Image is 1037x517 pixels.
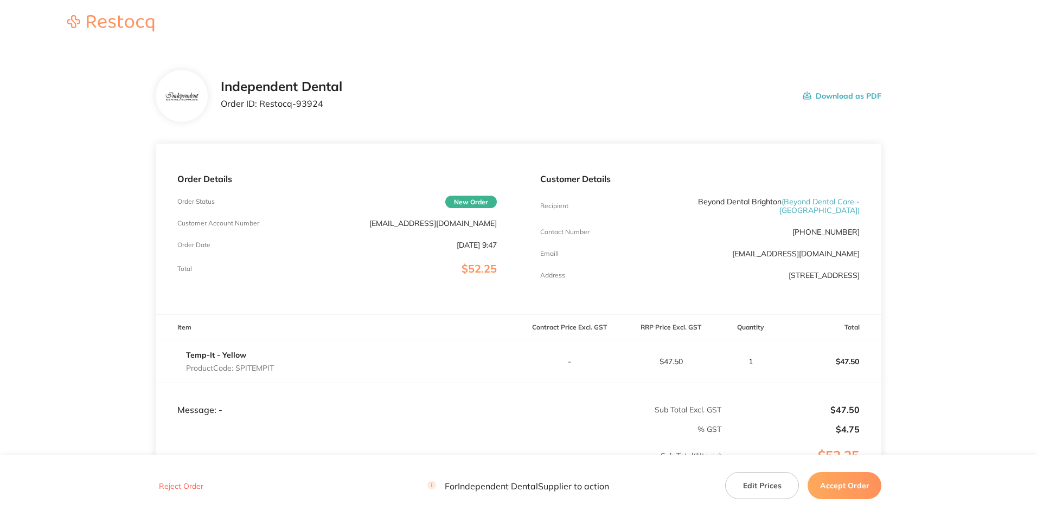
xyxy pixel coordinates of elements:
p: % GST [156,425,721,434]
p: $47.50 [780,348,881,374]
p: [DATE] 9:47 [457,241,497,249]
a: Temp-It - Yellow [186,350,246,360]
button: Reject Order [156,481,207,491]
p: $47.50 [722,405,860,415]
a: [EMAIL_ADDRESS][DOMAIN_NAME] [732,249,860,258]
p: [PHONE_NUMBER] [792,228,860,236]
td: Message: - [156,383,518,416]
p: 1 [722,357,779,366]
a: Restocq logo [56,15,165,33]
p: $4.75 [722,424,860,434]
button: Accept Order [808,472,881,499]
th: Contract Price Excl. GST [518,315,620,340]
p: Order Status [177,198,215,205]
p: Emaill [540,250,559,257]
th: Quantity [722,315,780,340]
p: - [519,357,619,366]
p: For Independent Dental Supplier to action [427,481,609,491]
p: Order Details [177,174,497,184]
th: Item [156,315,518,340]
p: Sub Total ( 1 Items) [156,451,721,482]
p: Customer Details [540,174,860,184]
p: $52.25 [722,448,881,485]
button: Download as PDF [803,79,881,113]
h2: Independent Dental [221,79,342,94]
img: Restocq logo [56,15,165,31]
p: Beyond Dental Brighton [646,197,860,215]
p: Total [177,265,192,273]
th: Total [780,315,881,340]
span: New Order [445,196,497,208]
p: Customer Account Number [177,219,259,227]
p: Order ID: Restocq- 93924 [221,99,342,108]
span: $52.25 [462,262,497,275]
p: Contact Number [540,228,590,236]
p: [STREET_ADDRESS] [789,271,860,280]
p: Order Date [177,241,210,249]
p: [EMAIL_ADDRESS][DOMAIN_NAME] [369,219,497,228]
img: bzV5Y2k1dA [164,91,199,102]
button: Edit Prices [725,472,799,499]
span: ( Beyond Dental Care - [GEOGRAPHIC_DATA] ) [779,197,860,215]
p: Sub Total Excl. GST [519,405,721,414]
p: Address [540,272,565,279]
p: Recipient [540,202,568,210]
th: RRP Price Excl. GST [620,315,721,340]
p: Product Code: SPITEMPIT [186,364,274,372]
p: $47.50 [620,357,721,366]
